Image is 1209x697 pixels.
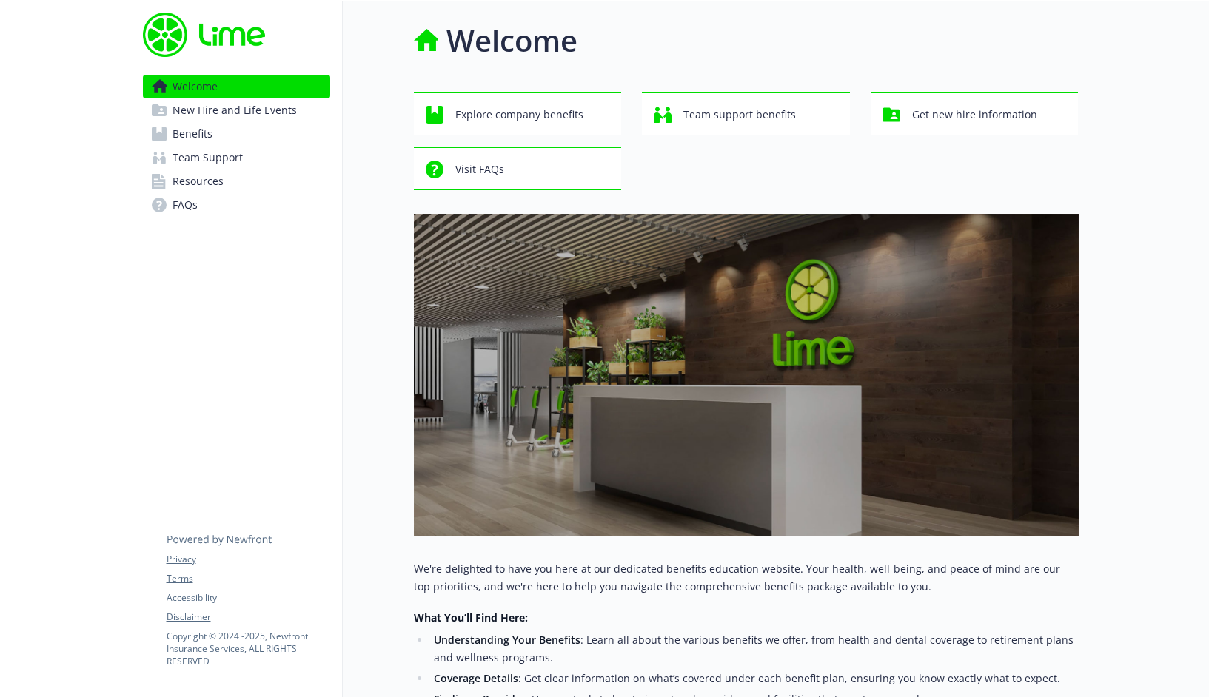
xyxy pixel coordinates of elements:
p: We're delighted to have you here at our dedicated benefits education website. Your health, well-b... [414,560,1079,596]
span: Benefits [173,122,212,146]
span: Visit FAQs [455,155,504,183]
button: Get new hire information [871,92,1079,135]
span: Resources [173,169,224,193]
h1: Welcome [446,18,577,63]
p: Copyright © 2024 - 2025 , Newfront Insurance Services, ALL RIGHTS RESERVED [167,630,329,667]
button: Visit FAQs [414,147,622,190]
img: overview page banner [414,214,1079,536]
a: New Hire and Life Events [143,98,330,122]
span: Team Support [173,146,243,169]
a: Accessibility [167,591,329,605]
a: FAQs [143,193,330,217]
span: Explore company benefits [455,101,583,129]
span: Team support benefits [683,101,796,129]
a: Welcome [143,75,330,98]
a: Privacy [167,553,329,566]
strong: Understanding Your Benefits [434,633,580,647]
li: : Get clear information on what’s covered under each benefit plan, ensuring you know exactly what... [430,670,1079,687]
li: : Learn all about the various benefits we offer, from health and dental coverage to retirement pl... [430,631,1079,667]
span: Welcome [173,75,218,98]
a: Benefits [143,122,330,146]
strong: What You’ll Find Here: [414,610,528,624]
a: Terms [167,572,329,585]
a: Team Support [143,146,330,169]
button: Explore company benefits [414,92,622,135]
span: FAQs [173,193,198,217]
button: Team support benefits [642,92,850,135]
a: Resources [143,169,330,193]
span: New Hire and Life Events [173,98,297,122]
span: Get new hire information [912,101,1037,129]
a: Disclaimer [167,610,329,624]
strong: Coverage Details [434,671,518,685]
